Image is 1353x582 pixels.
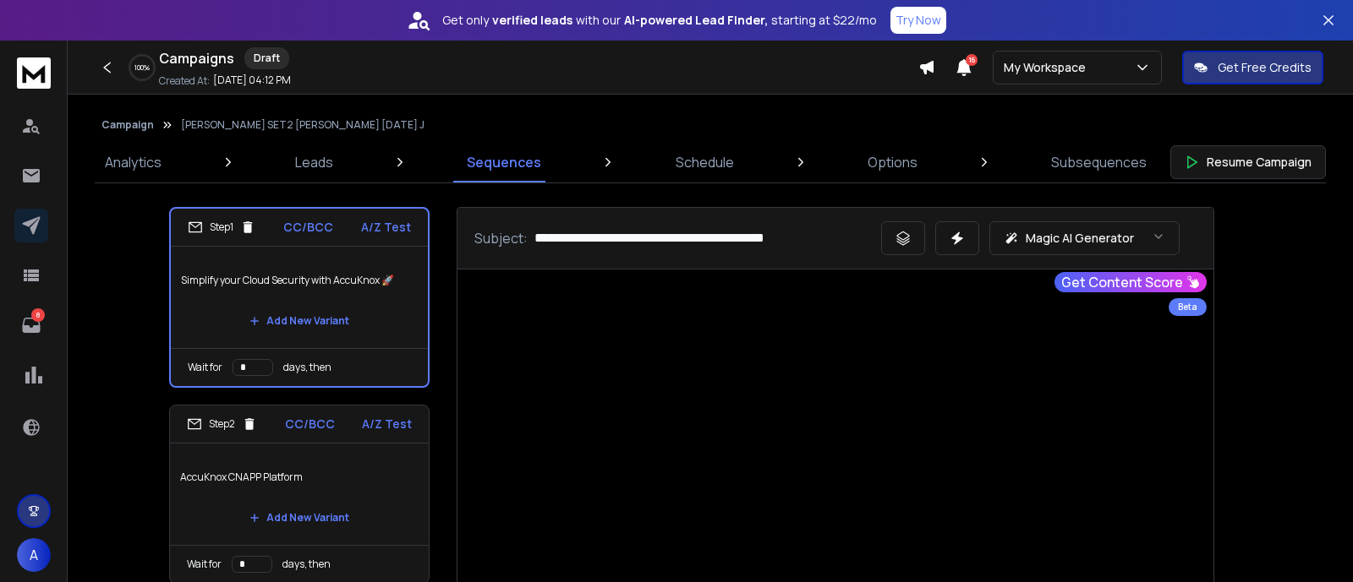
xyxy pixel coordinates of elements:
p: days, then [282,558,331,571]
p: Try Now [896,12,941,29]
div: Step 1 [188,220,255,235]
p: 8 [31,308,45,322]
p: Schedule [676,152,734,172]
button: Campaign [101,118,154,132]
p: AccuKnox CNAPP Platform [180,454,419,501]
p: Magic AI Generator [1026,230,1134,247]
p: Simplify your Cloud Security with AccuKnox 🚀 [181,257,418,304]
div: Beta [1169,298,1207,316]
button: Magic AI Generator [989,221,1180,255]
p: CC/BCC [283,219,333,236]
p: Get only with our starting at $22/mo [442,12,877,29]
img: logo [17,57,51,89]
p: Options [868,152,918,172]
p: 100 % [134,63,150,73]
p: Created At: [159,74,210,88]
p: A/Z Test [362,416,412,432]
p: Analytics [105,152,162,172]
p: Wait for [188,361,222,374]
a: Subsequences [1041,142,1157,182]
a: 8 [14,308,48,342]
button: Add New Variant [236,304,363,338]
p: Sequences [467,152,541,172]
p: CC/BCC [285,416,335,432]
p: Subsequences [1051,152,1147,172]
button: Resume Campaign [1170,145,1326,179]
button: Add New Variant [236,501,363,535]
button: A [17,538,51,572]
div: Draft [244,47,289,69]
button: Get Free Credits [1182,51,1323,84]
strong: AI-powered Lead Finder, [624,12,768,29]
p: Get Free Credits [1218,59,1312,76]
p: Leads [295,152,333,172]
p: A/Z Test [361,219,411,236]
p: Subject: [474,228,528,248]
p: [DATE] 04:12 PM [213,73,291,87]
a: Sequences [457,142,551,182]
a: Options [857,142,928,182]
button: Get Content Score [1054,272,1207,292]
p: days, then [283,361,331,374]
strong: verified leads [492,12,572,29]
p: Wait for [187,558,222,571]
a: Leads [285,142,343,182]
span: 16 [966,54,978,66]
a: Analytics [95,142,172,182]
li: Step1CC/BCCA/Z TestSimplify your Cloud Security with AccuKnox 🚀Add New VariantWait fordays, then [169,207,430,388]
div: Step 2 [187,416,257,432]
h1: Campaigns [159,48,234,68]
a: Schedule [666,142,744,182]
button: Try Now [890,7,946,34]
p: [PERSON_NAME] SET2 [PERSON_NAME] [DATE] J [181,118,425,132]
p: My Workspace [1004,59,1093,76]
